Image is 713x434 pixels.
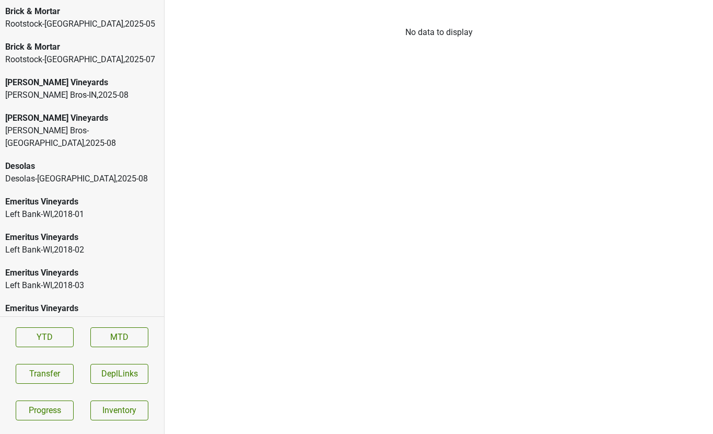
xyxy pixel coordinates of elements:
[90,327,148,347] a: MTD
[5,173,159,185] div: Desolas-[GEOGRAPHIC_DATA] , 2025 - 08
[5,53,159,66] div: Rootstock-[GEOGRAPHIC_DATA] , 2025 - 07
[90,364,148,384] button: DeplLinks
[5,160,159,173] div: Desolas
[16,401,74,420] a: Progress
[165,26,713,39] div: No data to display
[5,76,159,89] div: [PERSON_NAME] Vineyards
[5,279,159,292] div: Left Bank-WI , 2018 - 03
[5,124,159,150] div: [PERSON_NAME] Bros-[GEOGRAPHIC_DATA] , 2025 - 08
[5,315,159,327] div: Left Bank-WI , 2018 - 04
[5,41,159,53] div: Brick & Mortar
[16,364,74,384] button: Transfer
[5,302,159,315] div: Emeritus Vineyards
[5,267,159,279] div: Emeritus Vineyards
[5,208,159,221] div: Left Bank-WI , 2018 - 01
[5,231,159,244] div: Emeritus Vineyards
[5,5,159,18] div: Brick & Mortar
[5,112,159,124] div: [PERSON_NAME] Vineyards
[16,327,74,347] a: YTD
[5,196,159,208] div: Emeritus Vineyards
[5,89,159,101] div: [PERSON_NAME] Bros-IN , 2025 - 08
[5,244,159,256] div: Left Bank-WI , 2018 - 02
[90,401,148,420] a: Inventory
[5,18,159,30] div: Rootstock-[GEOGRAPHIC_DATA] , 2025 - 05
